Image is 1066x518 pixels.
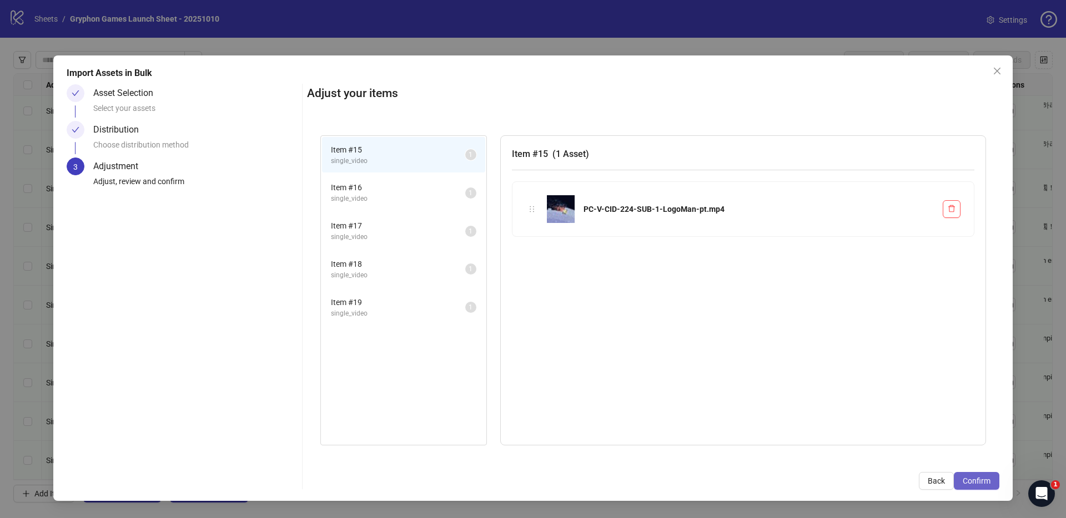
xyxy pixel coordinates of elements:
[469,189,472,197] span: 1
[993,67,1002,75] span: close
[67,67,999,80] div: Import Assets in Bulk
[469,303,472,311] span: 1
[469,151,472,159] span: 1
[72,126,79,134] span: check
[948,205,956,212] span: delete
[1051,480,1060,489] span: 1
[928,476,945,485] span: Back
[465,263,476,275] sup: 1
[72,89,79,97] span: check
[943,200,961,218] button: Delete
[93,102,298,121] div: Select your assets
[988,62,1006,80] button: Close
[465,149,476,160] sup: 1
[526,203,538,215] div: holder
[963,476,990,485] span: Confirm
[331,144,465,156] span: Item # 15
[331,194,465,204] span: single_video
[93,175,298,194] div: Adjust, review and confirm
[547,195,575,223] img: PC-V-CID-224-SUB-1-LogoMan-pt.mp4
[331,232,465,242] span: single_video
[331,270,465,281] span: single_video
[331,181,465,194] span: Item # 16
[331,156,465,166] span: single_video
[93,158,147,175] div: Adjustment
[307,84,999,103] h2: Adjust your items
[331,258,465,270] span: Item # 18
[465,187,476,199] sup: 1
[469,227,472,235] span: 1
[331,296,465,308] span: Item # 19
[1028,480,1055,507] iframe: Intercom live chat
[331,220,465,232] span: Item # 17
[584,203,934,215] div: PC-V-CID-224-SUB-1-LogoMan-pt.mp4
[331,308,465,319] span: single_video
[93,121,148,139] div: Distribution
[465,226,476,237] sup: 1
[469,265,472,273] span: 1
[93,139,298,158] div: Choose distribution method
[73,162,78,171] span: 3
[919,472,954,490] button: Back
[465,302,476,313] sup: 1
[552,149,589,159] span: ( 1 Asset )
[528,205,536,213] span: holder
[954,472,999,490] button: Confirm
[93,84,162,102] div: Asset Selection
[512,147,974,161] h3: Item # 15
